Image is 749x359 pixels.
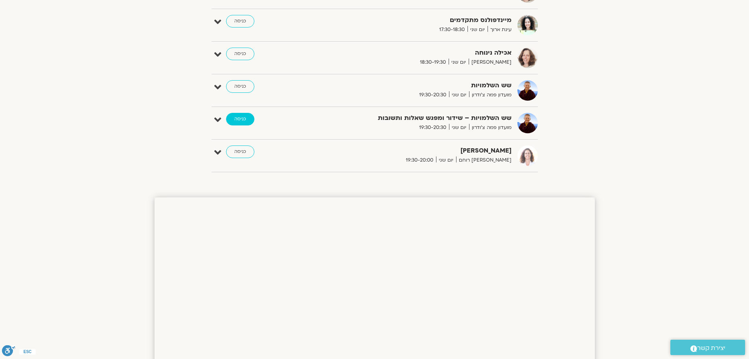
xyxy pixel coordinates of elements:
[226,145,254,158] a: כניסה
[416,91,449,99] span: 19:30-20:30
[436,156,456,164] span: יום שני
[319,113,512,123] strong: שש השלמויות – שידור ומפגש שאלות ותשובות
[449,91,469,99] span: יום שני
[226,48,254,60] a: כניסה
[456,156,512,164] span: [PERSON_NAME] רוחם
[449,123,469,132] span: יום שני
[417,58,449,66] span: 18:30-19:30
[697,343,725,353] span: יצירת קשר
[469,58,512,66] span: [PERSON_NAME]
[467,26,488,34] span: יום שני
[469,123,512,132] span: מועדון פמה צ'ודרון
[436,26,467,34] span: 17:30-18:30
[226,80,254,93] a: כניסה
[319,145,512,156] strong: [PERSON_NAME]
[670,340,745,355] a: יצירת קשר
[416,123,449,132] span: 19:30-20:30
[449,58,469,66] span: יום שני
[469,91,512,99] span: מועדון פמה צ'ודרון
[226,113,254,125] a: כניסה
[488,26,512,34] span: עינת ארוך
[319,80,512,91] strong: שש השלמויות
[403,156,436,164] span: 19:30-20:00
[226,15,254,28] a: כניסה
[319,48,512,58] strong: אכילה נינוחה
[319,15,512,26] strong: מיינדפולנס מתקדמים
